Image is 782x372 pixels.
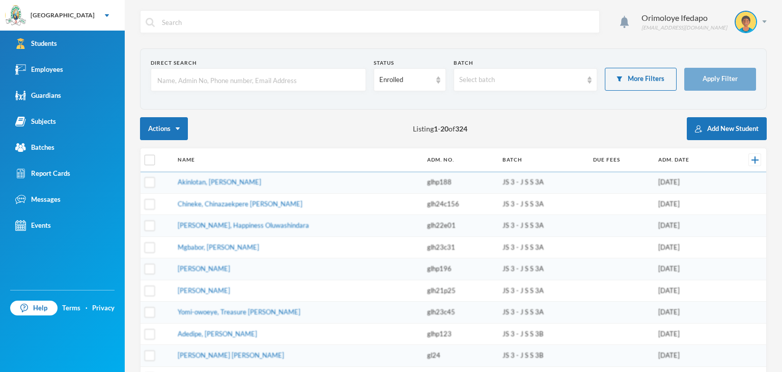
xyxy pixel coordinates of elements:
[653,302,726,324] td: [DATE]
[178,351,284,359] a: [PERSON_NAME] [PERSON_NAME]
[178,178,261,186] a: Akinlotan, [PERSON_NAME]
[422,148,497,172] th: Adm. No.
[653,345,726,367] td: [DATE]
[687,117,767,140] button: Add New Student
[379,75,431,85] div: Enrolled
[15,168,70,179] div: Report Cards
[736,12,756,32] img: STUDENT
[454,59,597,67] div: Batch
[31,11,95,20] div: [GEOGRAPHIC_DATA]
[178,221,309,229] a: [PERSON_NAME], Happiness Oluwashindara
[374,59,445,67] div: Status
[422,193,497,215] td: glh24c156
[178,286,230,295] a: [PERSON_NAME]
[653,172,726,194] td: [DATE]
[15,194,61,205] div: Messages
[6,6,26,26] img: logo
[497,236,588,258] td: JS 3 - J S S 3A
[653,323,726,345] td: [DATE]
[653,258,726,280] td: [DATE]
[422,236,497,258] td: glh23c31
[15,38,57,49] div: Students
[497,193,588,215] td: JS 3 - J S S 3A
[178,330,257,338] a: Adedipe, [PERSON_NAME]
[497,172,588,194] td: JS 3 - J S S 3A
[156,69,360,92] input: Name, Admin No, Phone number, Email Address
[413,123,467,134] span: Listing - of
[497,280,588,302] td: JS 3 - J S S 3A
[178,308,300,316] a: Yomi-owoeye, Treasure [PERSON_NAME]
[440,124,449,133] b: 20
[62,303,80,313] a: Terms
[178,243,259,251] a: Mgbabor, [PERSON_NAME]
[497,148,588,172] th: Batch
[15,64,63,75] div: Employees
[588,148,654,172] th: Due Fees
[161,11,594,34] input: Search
[455,124,467,133] b: 324
[422,258,497,280] td: glhp196
[641,12,727,24] div: Orimoloye Ifedapo
[15,90,61,101] div: Guardians
[497,302,588,324] td: JS 3 - J S S 3A
[15,116,56,127] div: Subjects
[605,68,677,91] button: More Filters
[434,124,438,133] b: 1
[751,156,759,164] img: +
[653,148,726,172] th: Adm. Date
[497,345,588,367] td: JS 3 - J S S 3B
[497,215,588,237] td: JS 3 - J S S 3A
[15,220,51,231] div: Events
[653,193,726,215] td: [DATE]
[422,215,497,237] td: glh22e01
[653,280,726,302] td: [DATE]
[15,142,54,153] div: Batches
[422,302,497,324] td: glh23c45
[422,172,497,194] td: glhp188
[422,323,497,345] td: glhp123
[92,303,115,313] a: Privacy
[422,345,497,367] td: gl24
[422,280,497,302] td: glh21p25
[497,323,588,345] td: JS 3 - J S S 3B
[173,148,422,172] th: Name
[653,236,726,258] td: [DATE]
[10,301,58,316] a: Help
[641,24,727,32] div: [EMAIL_ADDRESS][DOMAIN_NAME]
[497,258,588,280] td: JS 3 - J S S 3A
[140,117,188,140] button: Actions
[146,18,155,27] img: search
[653,215,726,237] td: [DATE]
[86,303,88,313] div: ·
[178,200,302,208] a: Chineke, Chinazaekpere [PERSON_NAME]
[459,75,582,85] div: Select batch
[684,68,756,91] button: Apply Filter
[178,264,230,273] a: [PERSON_NAME]
[151,59,366,67] div: Direct Search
